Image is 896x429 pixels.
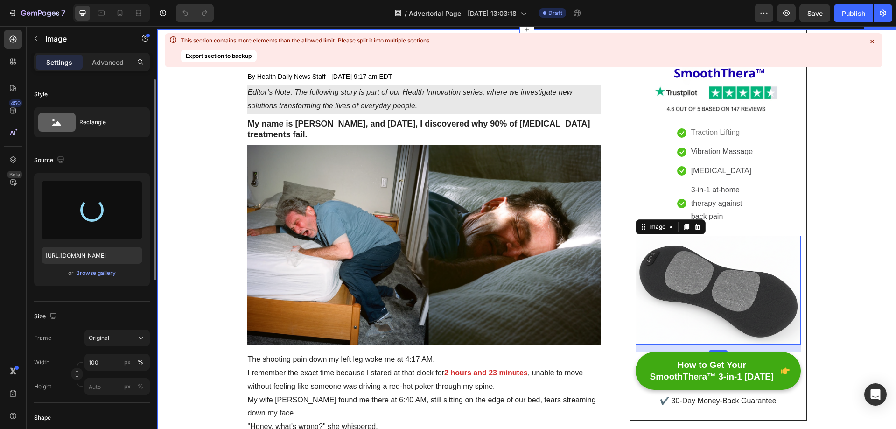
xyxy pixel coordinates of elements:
button: % [122,357,133,368]
label: Frame [34,334,51,342]
div: % [138,382,143,391]
div: Source [34,154,66,167]
button: Save [799,4,830,22]
input: https://example.com/image.jpg [42,247,142,264]
a: How to Get Your SmoothThera™ 3-in-1 [DATE] [478,326,643,364]
button: % [122,381,133,392]
span: Vibration Massage [534,121,595,129]
span: Advertorial Page - [DATE] 13:03:18 [409,8,517,18]
div: Undo/Redo [176,4,214,22]
p: Advanced [92,57,124,67]
p: How to Get Your SmoothThera™ 3-in-1 [DATE] [490,333,619,356]
button: Export section to backup [181,50,257,62]
span: Traction Lifting [534,102,582,110]
div: Image [490,197,510,205]
div: Rectangle [79,112,136,133]
button: Publish [834,4,873,22]
input: px% [84,378,150,395]
span: 3-in-1 at-home therapy against back pain [534,160,585,195]
strong: Recommended [504,14,615,31]
p: Image [45,33,125,44]
div: Style [34,90,48,98]
div: Beta [7,171,22,178]
div: Publish [842,8,865,18]
span: Draft [548,9,562,17]
input: px% [84,354,150,371]
p: Publish the page to see the content. [472,402,649,412]
iframe: Design area [157,26,896,429]
div: 450 [9,99,22,107]
button: Original [84,330,150,346]
p: 7 [61,7,65,19]
button: px [135,381,146,392]
span: Original [89,334,109,342]
div: % [138,358,143,366]
p: "Honey, what's wrong?" she whispered. [91,394,443,408]
span: / [405,8,407,18]
img: Alt Image [478,210,643,318]
strong: 2 hours and 23 minutes [287,343,371,351]
div: Shape [34,414,51,422]
div: px [124,358,131,366]
div: px [124,382,131,391]
img: Alt Image [478,33,643,88]
p: My wife [PERSON_NAME] found me there at 6:40 AM, still sitting on the edge of our bed, tears stre... [91,367,443,394]
button: 7 [4,4,70,22]
p: ✔️ 30-Day Money-Back Guarantee [479,368,642,382]
div: Size [34,310,59,323]
strong: : [614,18,617,30]
span: Save [807,9,823,17]
button: px [135,357,146,368]
span: [MEDICAL_DATA] [534,141,594,148]
div: Open Intercom Messenger [864,383,887,406]
span: or [68,267,74,279]
div: This section contains more elements than the allowed limit. Please split it into multiple sections. [181,37,431,44]
div: Browse gallery [76,269,116,277]
label: Height [34,382,51,391]
label: Width [34,358,49,366]
button: Browse gallery [76,268,116,278]
p: Settings [46,57,72,67]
